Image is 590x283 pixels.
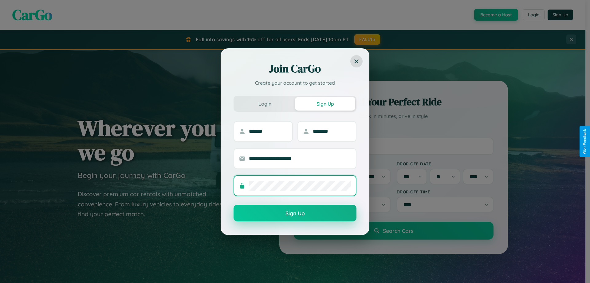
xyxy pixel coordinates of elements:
button: Sign Up [234,205,356,221]
h2: Join CarGo [234,61,356,76]
p: Create your account to get started [234,79,356,87]
button: Login [235,97,295,111]
button: Sign Up [295,97,355,111]
div: Give Feedback [583,129,587,154]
